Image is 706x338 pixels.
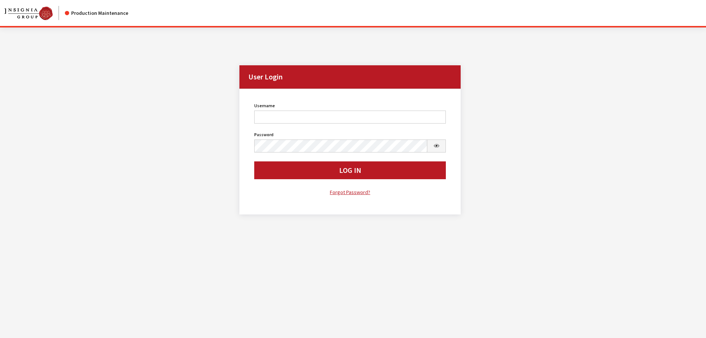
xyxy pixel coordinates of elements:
button: Log In [254,161,446,179]
label: Password [254,131,274,138]
img: Catalog Maintenance [4,7,53,20]
button: Show Password [427,140,446,152]
a: Forgot Password? [254,188,446,197]
a: Insignia Group logo [4,6,65,20]
h2: User Login [239,65,461,89]
div: Production Maintenance [65,9,128,17]
label: Username [254,102,275,109]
